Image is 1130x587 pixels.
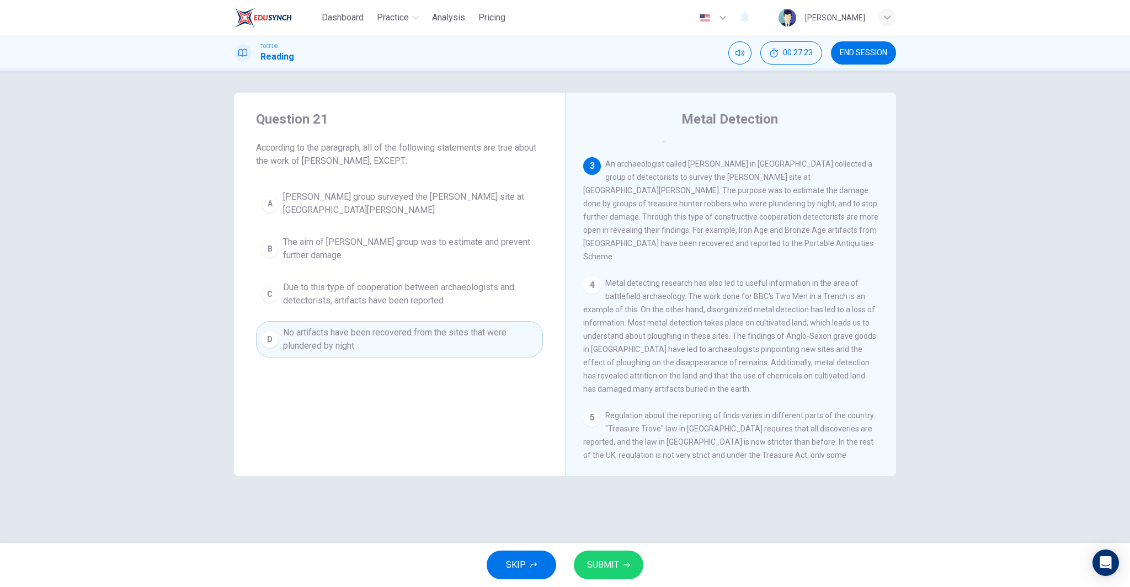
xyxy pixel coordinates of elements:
h4: Question 21 [256,110,543,128]
button: DNo artifacts have been recovered from the sites that were plundered by night [256,321,543,357]
button: 00:27:23 [760,41,822,65]
span: END SESSION [840,49,887,57]
span: Regulation about the reporting of finds varies in different parts of the country. "Treasure Trove... [583,411,877,539]
button: Pricing [474,8,510,28]
div: C [261,285,279,303]
span: Dashboard [322,11,364,24]
h1: Reading [260,50,294,63]
div: 5 [583,409,601,426]
button: CDue to this type of cooperation between archaeologists and detectorists, artifacts have been rep... [256,276,543,312]
button: Dashboard [317,8,368,28]
span: TOEFL® [260,42,278,50]
div: [PERSON_NAME] [805,11,865,24]
div: Hide [760,41,822,65]
span: SUBMIT [587,557,619,573]
span: Due to this type of cooperation between archaeologists and detectorists, artifacts have been repo... [283,281,538,307]
a: EduSynch logo [234,7,317,29]
button: SUBMIT [574,551,643,579]
span: SKIP [506,557,526,573]
button: END SESSION [831,41,896,65]
button: BThe aim of [PERSON_NAME] group was to estimate and prevent further damage [256,231,543,267]
span: Pricing [478,11,505,24]
button: A[PERSON_NAME] group surveyed the [PERSON_NAME] site at [GEOGRAPHIC_DATA][PERSON_NAME] [256,185,543,222]
span: Analysis [432,11,465,24]
img: Profile picture [779,9,796,26]
img: EduSynch logo [234,7,292,29]
div: 3 [583,157,601,175]
span: The aim of [PERSON_NAME] group was to estimate and prevent further damage [283,236,538,262]
div: B [261,240,279,258]
span: [PERSON_NAME] group surveyed the [PERSON_NAME] site at [GEOGRAPHIC_DATA][PERSON_NAME] [283,190,538,217]
button: Practice [372,8,423,28]
div: Open Intercom Messenger [1092,549,1119,576]
span: No artifacts have been recovered from the sites that were plundered by night [283,326,538,353]
div: Mute [728,41,751,65]
div: A [261,195,279,212]
div: D [261,330,279,348]
span: Practice [377,11,409,24]
button: Analysis [428,8,470,28]
span: 00:27:23 [783,49,813,57]
button: SKIP [487,551,556,579]
div: 4 [583,276,601,294]
img: en [698,14,712,22]
h4: Metal Detection [681,110,778,128]
span: Metal detecting research has also led to useful information in the area of battlefield archaeolog... [583,279,876,393]
span: According to the paragraph, all of the following statements are true about the work of [PERSON_NA... [256,141,543,168]
span: An archaeologist called [PERSON_NAME] in [GEOGRAPHIC_DATA] collected a group of detectorists to s... [583,159,878,261]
